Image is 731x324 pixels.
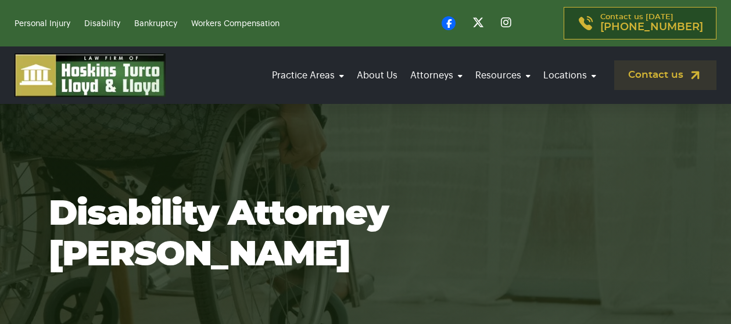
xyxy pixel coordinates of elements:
a: Contact us [DATE][PHONE_NUMBER] [564,7,716,39]
a: Practice Areas [268,59,347,92]
span: [PHONE_NUMBER] [600,21,703,33]
a: Bankruptcy [134,20,177,28]
a: Resources [472,59,534,92]
p: Contact us [DATE] [600,13,703,33]
a: Contact us [614,60,716,90]
a: Attorneys [407,59,466,92]
h1: Disability Attorney [PERSON_NAME] [49,194,682,275]
a: About Us [353,59,401,92]
a: Personal Injury [15,20,70,28]
img: logo [15,53,166,97]
a: Workers Compensation [191,20,279,28]
a: Locations [540,59,600,92]
a: Disability [84,20,120,28]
